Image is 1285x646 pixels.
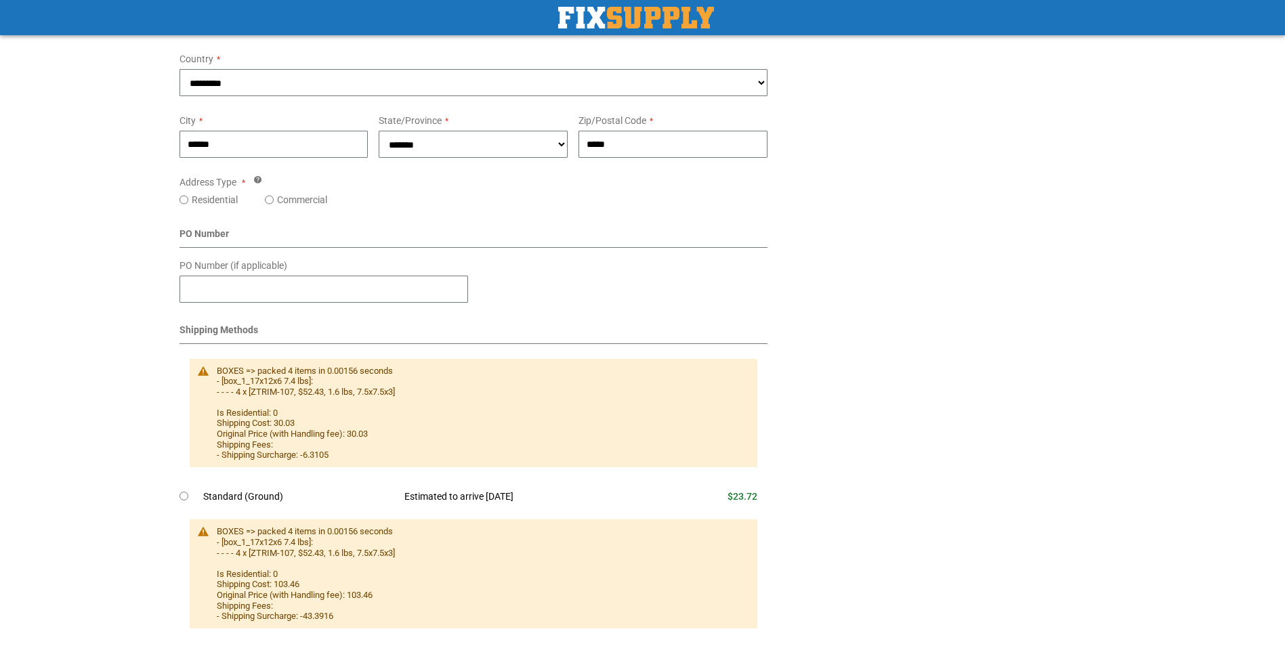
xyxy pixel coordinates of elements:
[180,323,768,344] div: Shipping Methods
[728,491,757,502] span: $23.72
[192,193,238,207] label: Residential
[578,115,646,126] span: Zip/Postal Code
[180,177,236,188] span: Address Type
[217,526,744,621] div: BOXES => packed 4 items in 0.00156 seconds - [box_1_17x12x6 7.4 lbs]: - - - - 4 x [ZTRIM-107, $52...
[203,482,395,512] td: Standard (Ground)
[180,227,768,248] div: PO Number
[394,482,656,512] td: Estimated to arrive [DATE]
[558,7,714,28] img: Fix Industrial Supply
[180,53,213,64] span: Country
[558,7,714,28] a: store logo
[180,115,196,126] span: City
[180,260,287,271] span: PO Number (if applicable)
[379,115,442,126] span: State/Province
[217,366,744,460] div: BOXES => packed 4 items in 0.00156 seconds - [box_1_17x12x6 7.4 lbs]: - - - - 4 x [ZTRIM-107, $52...
[277,193,327,207] label: Commercial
